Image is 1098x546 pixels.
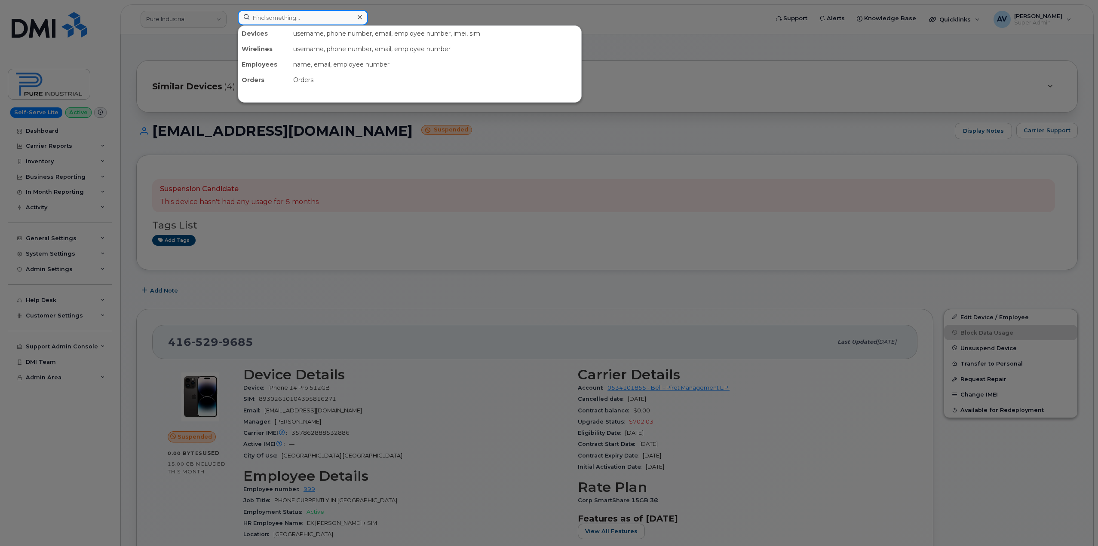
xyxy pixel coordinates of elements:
div: Wirelines [238,41,290,57]
div: Devices [238,26,290,41]
div: username, phone number, email, employee number [290,41,581,57]
div: name, email, employee number [290,57,581,72]
div: Employees [238,57,290,72]
div: username, phone number, email, employee number, imei, sim [290,26,581,41]
div: Orders [238,72,290,88]
div: Orders [290,72,581,88]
